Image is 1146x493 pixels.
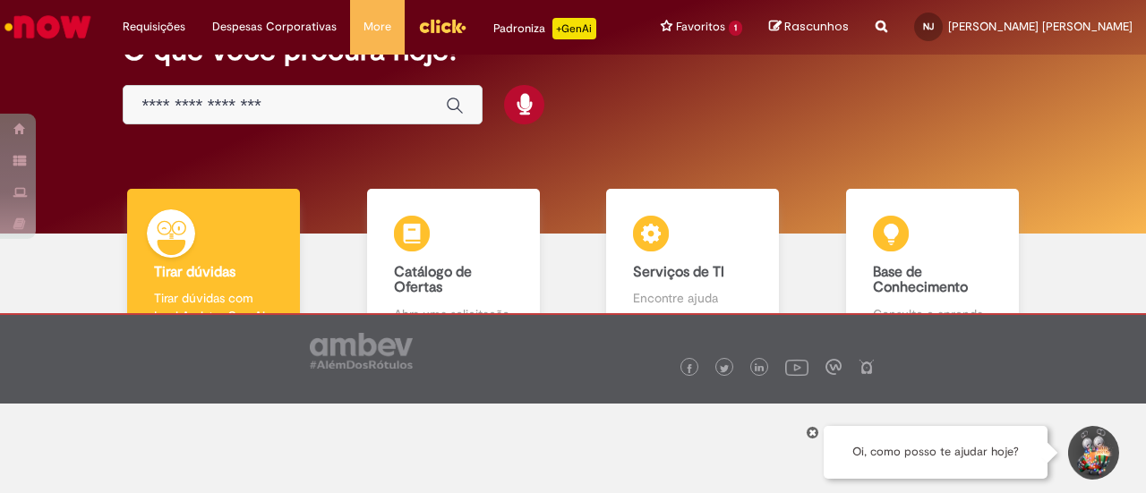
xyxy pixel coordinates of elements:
[212,18,337,36] span: Despesas Corporativas
[552,18,596,39] p: +GenAi
[873,305,992,323] p: Consulte e aprenda
[363,18,391,36] span: More
[785,355,808,378] img: logo_footer_youtube.png
[873,263,968,297] b: Base de Conhecimento
[633,263,724,281] b: Serviços de TI
[784,18,849,35] span: Rascunhos
[394,263,472,297] b: Catálogo de Ofertas
[154,289,273,325] p: Tirar dúvidas com Lupi Assist e Gen Ai
[824,426,1048,479] div: Oi, como posso te ajudar hoje?
[729,21,742,36] span: 1
[94,189,334,344] a: Tirar dúvidas Tirar dúvidas com Lupi Assist e Gen Ai
[685,364,694,373] img: logo_footer_facebook.png
[813,189,1053,344] a: Base de Conhecimento Consulte e aprenda
[493,18,596,39] div: Padroniza
[1065,426,1119,480] button: Iniciar Conversa de Suporte
[334,189,574,344] a: Catálogo de Ofertas Abra uma solicitação
[948,19,1133,34] span: [PERSON_NAME] [PERSON_NAME]
[755,363,764,374] img: logo_footer_linkedin.png
[859,359,875,375] img: logo_footer_naosei.png
[923,21,934,32] span: NJ
[123,18,185,36] span: Requisições
[769,19,849,36] a: Rascunhos
[2,9,94,45] img: ServiceNow
[154,263,235,281] b: Tirar dúvidas
[825,359,842,375] img: logo_footer_workplace.png
[720,364,729,373] img: logo_footer_twitter.png
[418,13,466,39] img: click_logo_yellow_360x200.png
[573,189,813,344] a: Serviços de TI Encontre ajuda
[310,333,413,369] img: logo_footer_ambev_rotulo_gray.png
[633,289,752,307] p: Encontre ajuda
[394,305,513,323] p: Abra uma solicitação
[123,35,1022,66] h2: O que você procura hoje?
[676,18,725,36] span: Favoritos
